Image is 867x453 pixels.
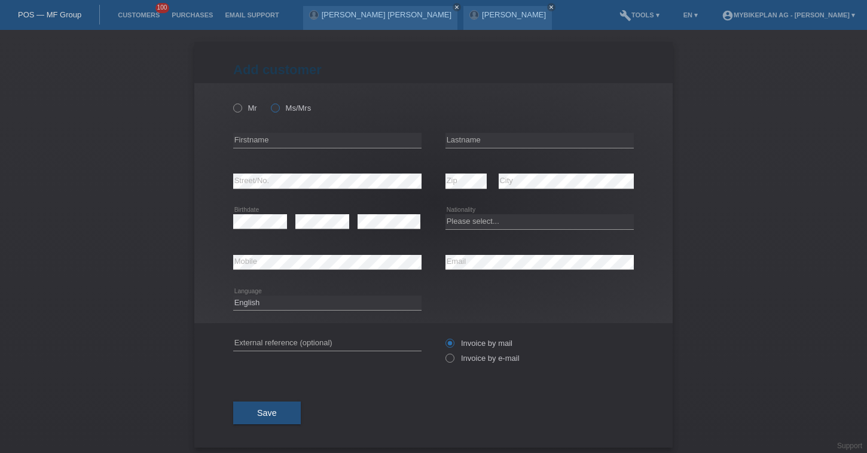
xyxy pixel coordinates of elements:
i: build [619,10,631,22]
input: Mr [233,104,241,111]
button: Save [233,402,301,424]
input: Invoice by e-mail [445,354,453,369]
label: Mr [233,104,257,113]
a: account_circleMybikeplan AG - [PERSON_NAME] ▾ [716,11,861,19]
label: Invoice by e-mail [445,354,520,363]
label: Ms/Mrs [271,104,311,113]
a: Support [837,442,862,450]
a: buildTools ▾ [613,11,665,19]
span: Save [257,408,277,418]
input: Ms/Mrs [271,104,279,111]
span: 100 [155,3,170,13]
input: Invoice by mail [445,339,453,354]
i: close [454,4,460,10]
a: [PERSON_NAME] [PERSON_NAME] [322,10,451,19]
h1: Add customer [233,62,634,77]
i: close [548,4,554,10]
a: Email Support [219,11,285,19]
a: close [547,3,555,11]
i: account_circle [722,10,734,22]
a: POS — MF Group [18,10,81,19]
a: [PERSON_NAME] [482,10,546,19]
a: EN ▾ [677,11,704,19]
a: Purchases [166,11,219,19]
a: Customers [112,11,166,19]
label: Invoice by mail [445,339,512,348]
a: close [453,3,461,11]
